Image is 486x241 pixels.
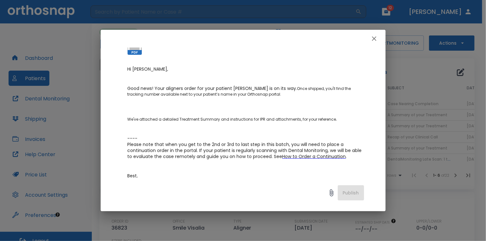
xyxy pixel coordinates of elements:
[128,86,364,97] p: Once shipped, you'll find the tracking number available next to your patient’s name in your Ortho...
[128,85,297,92] span: Good news! Your aligners order for your patient [PERSON_NAME] is on its way.
[346,153,347,160] span: .
[282,153,346,160] span: How to Order a Continuation
[128,173,176,185] span: Best, The Orthosnap Team
[128,66,168,72] span: Hi [PERSON_NAME],
[128,111,364,122] p: We've attached a detailed Treatment Summary and instructions for IPR and attachments, for your re...
[282,154,346,159] a: How to Order a Continuation
[336,116,337,122] span: .
[128,50,142,55] span: PDF
[128,135,363,160] span: ---- Please note that when you get to the 2nd or 3rd to last step in this batch, you will need to...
